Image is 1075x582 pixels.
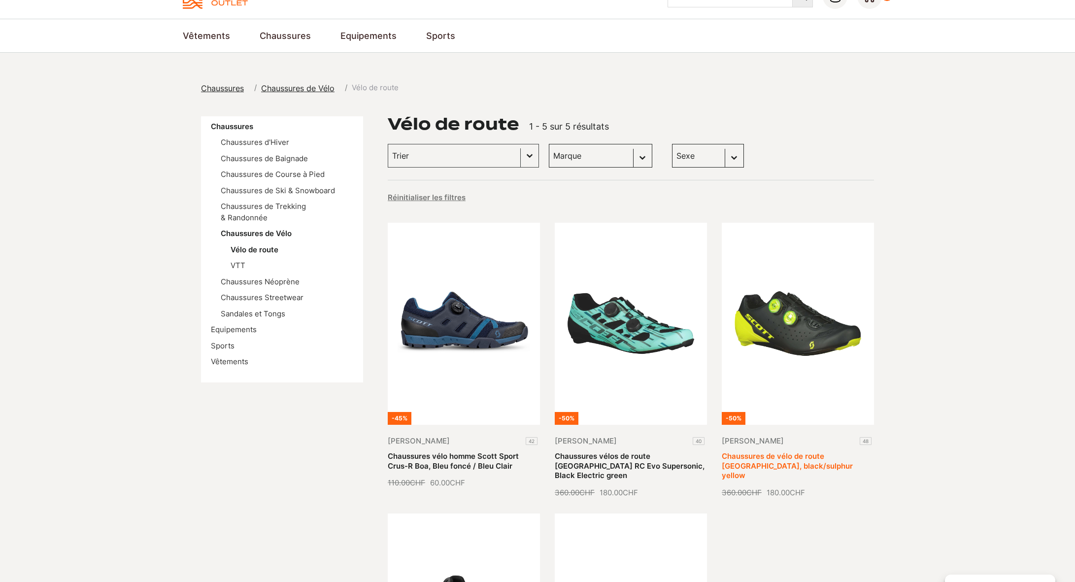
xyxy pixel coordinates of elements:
[201,82,250,94] a: Chaussures
[221,137,289,147] a: Chaussures d'Hiver
[529,121,609,132] span: 1 - 5 sur 5 résultats
[211,325,257,334] a: Equipements
[221,154,308,163] a: Chaussures de Baignade
[221,186,335,195] a: Chaussures de Ski & Snowboard
[211,341,235,350] a: Sports
[221,229,292,238] a: Chaussures de Vélo
[221,202,306,222] a: Chaussures de Trekking & Randonnée
[260,29,311,42] a: Chaussures
[261,83,335,93] span: Chaussures de Vélo
[261,82,340,94] a: Chaussures de Vélo
[388,193,466,203] button: Réinitialiser les filtres
[221,170,325,179] a: Chaussures de Course à Pied
[183,29,230,42] a: Vêtements
[722,451,853,480] a: Chaussures de vélo de route [GEOGRAPHIC_DATA], black/sulphur yellow
[352,82,399,94] span: Vélo de route
[201,83,244,93] span: Chaussures
[221,293,303,302] a: Chaussures Streetwear
[201,82,399,94] nav: breadcrumbs
[388,116,519,132] h1: Vélo de route
[392,149,516,162] input: Trier
[340,29,397,42] a: Equipements
[231,245,278,254] a: Vélo de route
[211,122,253,131] a: Chaussures
[521,144,538,167] button: Basculer la liste
[211,357,248,366] a: Vêtements
[388,451,519,471] a: Chaussures vélo homme Scott Sport Crus-R Boa, Bleu foncé / Bleu Clair
[426,29,455,42] a: Sports
[221,309,285,318] a: Sandales et Tongs
[231,261,245,270] a: VTT
[221,277,300,286] a: Chaussures Néoprène
[555,451,705,480] a: Chaussures vélos de route [GEOGRAPHIC_DATA] RC Evo Supersonic, Black Electric green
